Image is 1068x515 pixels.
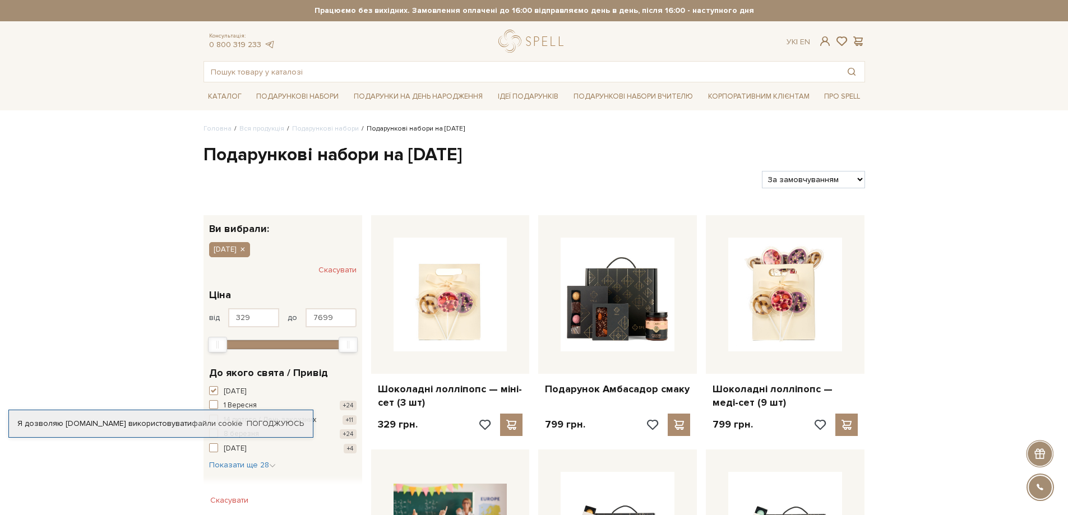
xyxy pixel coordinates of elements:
a: logo [498,30,568,53]
span: До якого свята / Привід [209,365,328,381]
div: Я дозволяю [DOMAIN_NAME] використовувати [9,419,313,429]
a: Про Spell [820,88,864,105]
span: Показати ще 28 [209,460,276,470]
span: +4 [344,444,357,453]
div: Ук [787,37,810,47]
span: [DATE] [214,244,236,254]
span: від [209,313,220,323]
button: [DATE] +4 [209,443,357,454]
a: Корпоративним клієнтам [704,88,814,105]
p: 329 грн. [378,418,418,431]
h1: Подарункові набори на [DATE] [204,143,865,167]
a: Головна [204,124,232,133]
button: Показати ще 28 [209,460,276,471]
a: Каталог [204,88,246,105]
span: +11 [343,415,357,425]
span: [DATE] [224,443,246,454]
div: Min [208,337,227,352]
li: Подарункові набори на [DATE] [359,124,465,134]
a: Вся продукція [239,124,284,133]
span: до [288,313,297,323]
button: 1 Вересня +24 [209,400,357,411]
button: Скасувати [204,491,255,509]
strong: Працюємо без вихідних. Замовлення оплачені до 16:00 відправляємо день в день, після 16:00 - насту... [204,6,865,16]
a: файли cookie [192,419,243,428]
span: 14 лютого / День закоханих [224,415,316,426]
a: Шоколадні лолліпопс — міні-сет (3 шт) [378,383,523,409]
span: +24 [340,429,357,439]
a: Шоколадні лолліпопс — меді-сет (9 шт) [713,383,858,409]
div: Ви вибрали: [204,215,362,234]
a: telegram [264,40,275,49]
a: Ідеї подарунків [493,88,563,105]
input: Ціна [306,308,357,327]
button: Скасувати [318,261,357,279]
span: Консультація: [209,33,275,40]
span: [DATE] [224,386,246,397]
p: 799 грн. [545,418,585,431]
a: Погоджуюсь [247,419,304,429]
span: | [796,37,798,47]
button: [DATE] [209,242,250,257]
a: En [800,37,810,47]
span: Ціна [209,287,231,303]
span: 1 Вересня [224,400,257,411]
span: +24 [340,401,357,410]
button: [DATE] [209,386,357,397]
div: Max [339,337,358,352]
input: Ціна [228,308,279,327]
a: Подарункові набори Вчителю [569,87,697,106]
p: 799 грн. [713,418,753,431]
a: Подарунки на День народження [349,88,487,105]
a: Подарункові набори [292,124,359,133]
input: Пошук товару у каталозі [204,62,839,82]
a: Подарунок Амбасадор смаку [545,383,690,396]
a: 0 800 319 233 [209,40,261,49]
button: Пошук товару у каталозі [839,62,864,82]
a: Подарункові набори [252,88,343,105]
